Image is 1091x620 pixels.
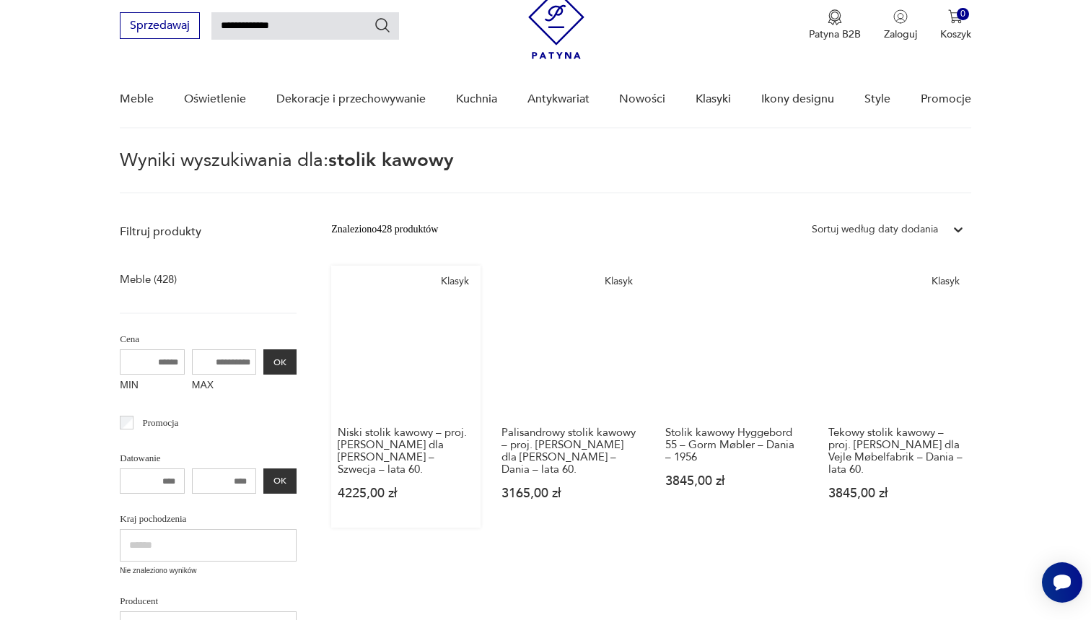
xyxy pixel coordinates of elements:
[828,427,965,476] h3: Tekowy stolik kawowy – proj. [PERSON_NAME] dla Vejle Møbelfabrik – Dania – lata 60.
[893,9,908,24] img: Ikonka użytkownika
[940,9,971,41] button: 0Koszyk
[338,427,474,476] h3: Niski stolik kawowy – proj. [PERSON_NAME] dla [PERSON_NAME] – Szwecja – lata 60.
[338,487,474,499] p: 4225,00 zł
[619,71,665,127] a: Nowości
[812,222,938,237] div: Sortuj według daty dodania
[921,71,971,127] a: Promocje
[659,266,808,528] a: Stolik kawowy Hyggebord 55 – Gorm Møbler – Dania – 1956Stolik kawowy Hyggebord 55 – Gorm Møbler –...
[120,71,154,127] a: Meble
[957,8,969,20] div: 0
[809,9,861,41] a: Ikona medaluPatyna B2B
[192,375,257,398] label: MAX
[120,375,185,398] label: MIN
[828,487,965,499] p: 3845,00 zł
[527,71,590,127] a: Antykwariat
[1042,562,1082,603] iframe: Smartsupp widget button
[120,450,297,466] p: Datowanie
[761,71,834,127] a: Ikony designu
[809,9,861,41] button: Patyna B2B
[120,12,200,39] button: Sprzedawaj
[665,427,802,463] h3: Stolik kawowy Hyggebord 55 – Gorm Møbler – Dania – 1956
[884,9,917,41] button: Zaloguj
[120,331,297,347] p: Cena
[665,475,802,487] p: 3845,00 zł
[809,27,861,41] p: Patyna B2B
[263,468,297,494] button: OK
[263,349,297,375] button: OK
[696,71,731,127] a: Klasyki
[331,222,438,237] div: Znaleziono 428 produktów
[120,224,297,240] p: Filtruj produkty
[328,147,454,173] span: stolik kawowy
[501,427,638,476] h3: Palisandrowy stolik kawowy – proj. [PERSON_NAME] dla [PERSON_NAME] – Dania – lata 60.
[120,22,200,32] a: Sprzedawaj
[940,27,971,41] p: Koszyk
[120,269,177,289] a: Meble (428)
[276,71,426,127] a: Dekoracje i przechowywanie
[374,17,391,34] button: Szukaj
[331,266,481,528] a: KlasykNiski stolik kawowy – proj. Karl-Erik Ekselius dla JOC Vetlanda – Szwecja – lata 60.Niski s...
[456,71,497,127] a: Kuchnia
[822,266,971,528] a: KlasykTekowy stolik kawowy – proj. Henning Kjærnulf dla Vejle Møbelfabrik – Dania – lata 60.Tekow...
[884,27,917,41] p: Zaloguj
[120,565,297,577] p: Nie znaleziono wyników
[120,152,970,193] p: Wyniki wyszukiwania dla:
[828,9,842,25] img: Ikona medalu
[120,593,297,609] p: Producent
[143,415,179,431] p: Promocja
[864,71,890,127] a: Style
[184,71,246,127] a: Oświetlenie
[501,487,638,499] p: 3165,00 zł
[495,266,644,528] a: KlasykPalisandrowy stolik kawowy – proj. Severin Hansen dla Haslev Møbelsnedkeri – Dania – lata 6...
[948,9,963,24] img: Ikona koszyka
[120,511,297,527] p: Kraj pochodzenia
